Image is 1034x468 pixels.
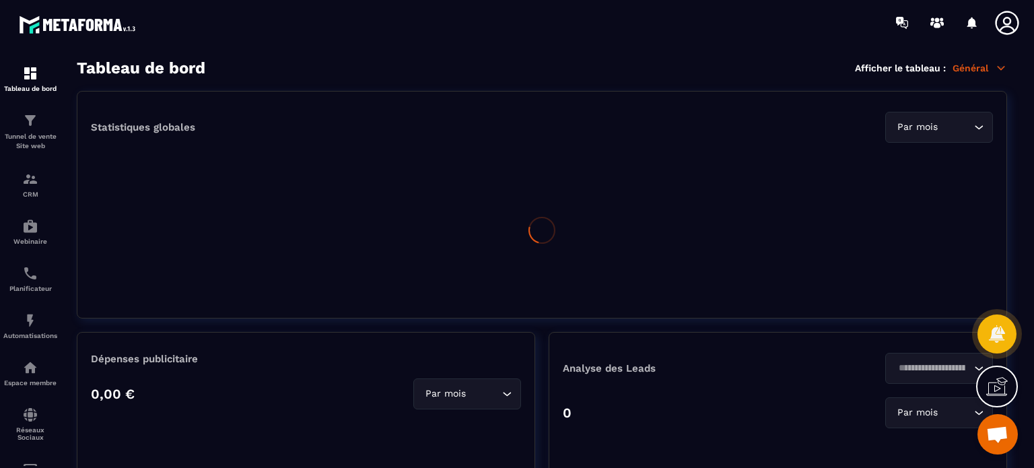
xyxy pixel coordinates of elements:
p: 0 [563,405,572,421]
input: Search for option [940,120,971,135]
a: formationformationTableau de bord [3,55,57,102]
a: schedulerschedulerPlanificateur [3,255,57,302]
img: automations [22,218,38,234]
a: automationsautomationsAutomatisations [3,302,57,349]
input: Search for option [469,387,499,401]
a: formationformationCRM [3,161,57,208]
h3: Tableau de bord [77,59,205,77]
input: Search for option [894,361,971,376]
img: formation [22,65,38,81]
img: logo [19,12,140,37]
p: Webinaire [3,238,57,245]
p: Planificateur [3,285,57,292]
a: formationformationTunnel de vente Site web [3,102,57,161]
div: Search for option [885,112,993,143]
img: formation [22,112,38,129]
p: Analyse des Leads [563,362,778,374]
p: Espace membre [3,379,57,387]
p: Statistiques globales [91,121,195,133]
p: CRM [3,191,57,198]
a: automationsautomationsWebinaire [3,208,57,255]
p: 0,00 € [91,386,135,402]
img: social-network [22,407,38,423]
p: Tableau de bord [3,85,57,92]
img: automations [22,312,38,329]
p: Tunnel de vente Site web [3,132,57,151]
div: Search for option [885,397,993,428]
span: Par mois [894,405,940,420]
div: Search for option [885,353,993,384]
span: Par mois [422,387,469,401]
a: automationsautomationsEspace membre [3,349,57,397]
p: Dépenses publicitaire [91,353,521,365]
p: Réseaux Sociaux [3,426,57,441]
a: social-networksocial-networkRéseaux Sociaux [3,397,57,451]
img: formation [22,171,38,187]
div: Search for option [413,378,521,409]
span: Par mois [894,120,940,135]
img: automations [22,360,38,376]
p: Général [953,62,1007,74]
p: Afficher le tableau : [855,63,946,73]
img: scheduler [22,265,38,281]
input: Search for option [940,405,971,420]
div: Ouvrir le chat [977,414,1018,455]
p: Automatisations [3,332,57,339]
